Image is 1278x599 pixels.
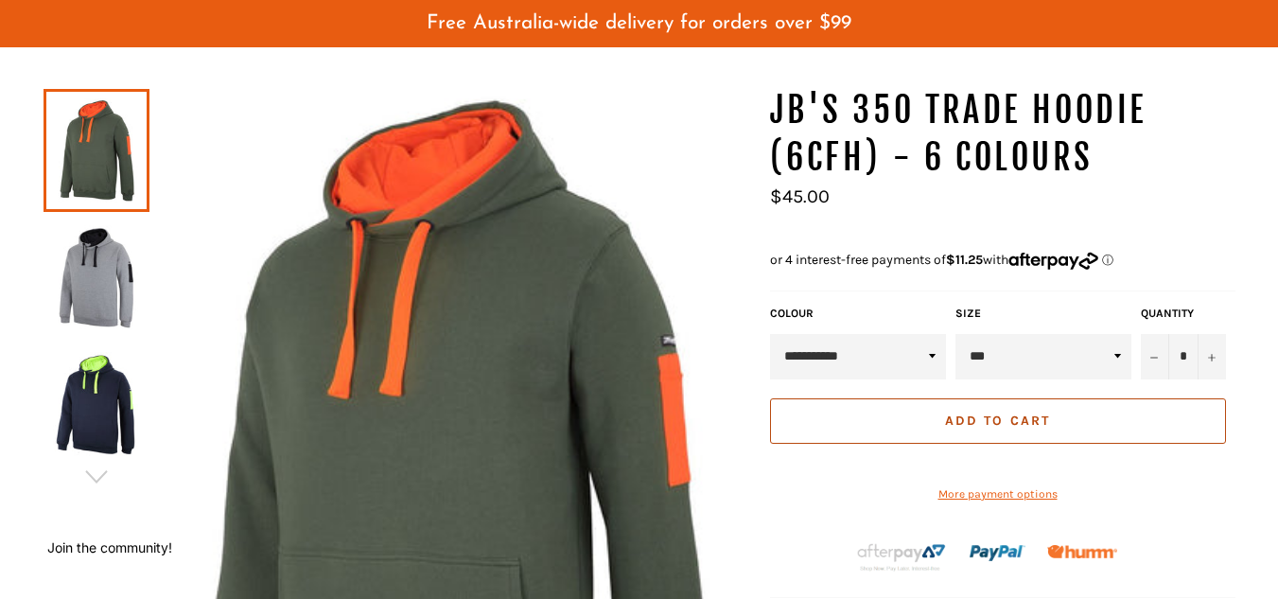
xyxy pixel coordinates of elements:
img: WORKIN GEAR - JB'S 350 Trade Hoodie [53,352,140,456]
button: Join the community! [47,539,172,555]
label: Quantity [1141,306,1226,322]
button: Reduce item quantity by one [1141,334,1169,379]
span: Add to Cart [945,413,1050,429]
button: Add to Cart [770,398,1226,444]
img: WORKIN GEAR - JB'S 350 Trade Hoodie [53,225,140,329]
a: More payment options [770,486,1226,502]
label: COLOUR [770,306,946,322]
h1: JB'S 350 Trade Hoodie (6CFH) - 6 Colours [770,87,1235,181]
img: Humm_core_logo_RGB-01_300x60px_small_195d8312-4386-4de7-b182-0ef9b6303a37.png [1047,545,1117,559]
span: Free Australia-wide delivery for orders over $99 [427,13,851,33]
span: $45.00 [770,185,830,207]
label: Size [955,306,1131,322]
img: paypal.png [970,525,1025,581]
button: Increase item quantity by one [1198,334,1226,379]
img: Afterpay-Logo-on-dark-bg_large.png [855,541,948,573]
